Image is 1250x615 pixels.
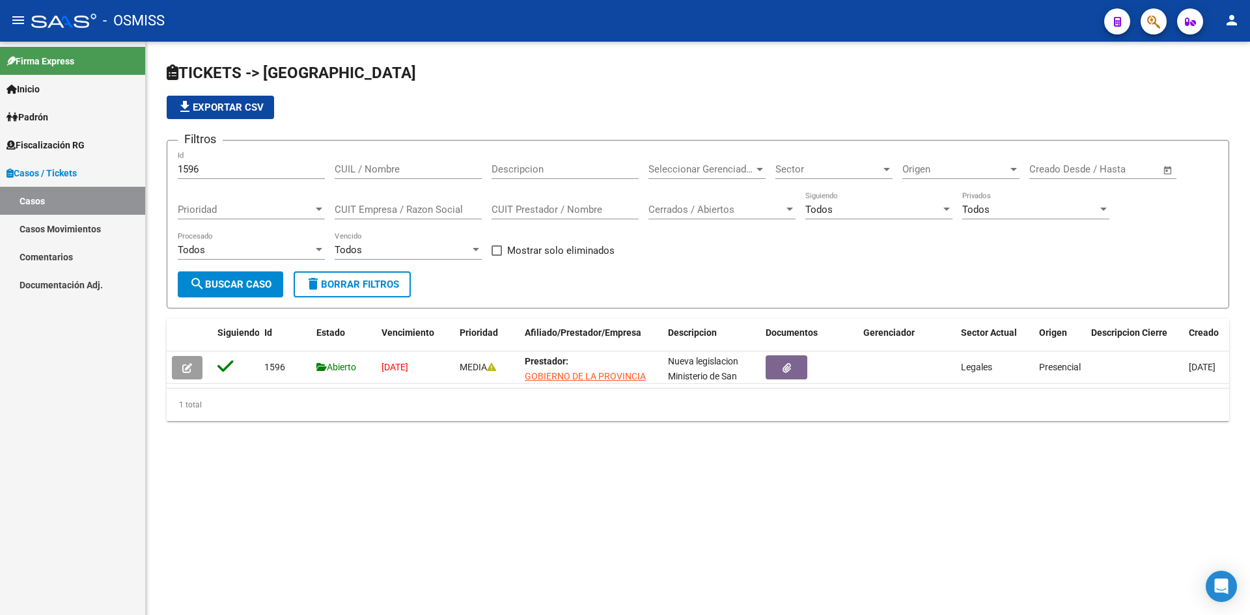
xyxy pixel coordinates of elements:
[305,279,399,290] span: Borrar Filtros
[668,327,717,338] span: Descripcion
[7,54,74,68] span: Firma Express
[454,319,520,362] datatable-header-cell: Prioridad
[376,319,454,362] datatable-header-cell: Vencimiento
[259,319,311,362] datatable-header-cell: Id
[178,204,313,215] span: Prioridad
[316,362,356,372] span: Abierto
[1039,327,1067,338] span: Origen
[460,327,498,338] span: Prioridad
[1034,319,1086,362] datatable-header-cell: Origen
[1224,12,1240,28] mat-icon: person
[525,371,646,426] span: GOBIERNO DE LA PROVINCIA DE [GEOGRAPHIC_DATA][PERSON_NAME] ADMINISTRACION CENTRAL
[648,163,754,175] span: Seleccionar Gerenciador
[177,99,193,115] mat-icon: file_download
[264,362,285,372] span: 1596
[294,271,411,297] button: Borrar Filtros
[311,319,376,362] datatable-header-cell: Estado
[189,276,205,292] mat-icon: search
[766,327,818,338] span: Documentos
[177,102,264,113] span: Exportar CSV
[217,327,260,338] span: Siguiendo
[167,389,1229,421] div: 1 total
[382,327,434,338] span: Vencimiento
[335,244,362,256] span: Todos
[525,356,568,366] strong: Prestador:
[525,327,641,338] span: Afiliado/Prestador/Empresa
[648,204,784,215] span: Cerrados / Abiertos
[167,96,274,119] button: Exportar CSV
[507,243,615,258] span: Mostrar solo eliminados
[189,279,271,290] span: Buscar Caso
[7,138,85,152] span: Fiscalización RG
[7,166,77,180] span: Casos / Tickets
[10,12,26,28] mat-icon: menu
[167,64,416,82] span: TICKETS -> [GEOGRAPHIC_DATA]
[7,110,48,124] span: Padrón
[1189,327,1219,338] span: Creado
[1206,571,1237,602] div: Open Intercom Messenger
[382,362,408,372] span: [DATE]
[775,163,881,175] span: Sector
[902,163,1008,175] span: Origen
[7,82,40,96] span: Inicio
[212,319,259,362] datatable-header-cell: Siguiendo
[264,327,272,338] span: Id
[316,327,345,338] span: Estado
[178,130,223,148] h3: Filtros
[103,7,165,35] span: - OSMISS
[1161,163,1176,178] button: Open calendar
[1029,163,1082,175] input: Fecha inicio
[663,319,760,362] datatable-header-cell: Descripcion
[760,319,858,362] datatable-header-cell: Documentos
[1039,362,1081,372] span: Presencial
[1189,362,1215,372] span: [DATE]
[460,362,496,372] span: MEDIA
[1091,327,1167,338] span: Descripcion Cierre
[805,204,833,215] span: Todos
[1094,163,1157,175] input: Fecha fin
[858,319,956,362] datatable-header-cell: Gerenciador
[863,327,915,338] span: Gerenciador
[1086,319,1184,362] datatable-header-cell: Descripcion Cierre
[961,362,992,372] span: Legales
[962,204,990,215] span: Todos
[178,271,283,297] button: Buscar Caso
[956,319,1034,362] datatable-header-cell: Sector Actual
[305,276,321,292] mat-icon: delete
[961,327,1017,338] span: Sector Actual
[520,319,663,362] datatable-header-cell: Afiliado/Prestador/Empresa
[178,244,205,256] span: Todos
[668,356,738,396] span: Nueva legislacion Ministerio de San [PERSON_NAME]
